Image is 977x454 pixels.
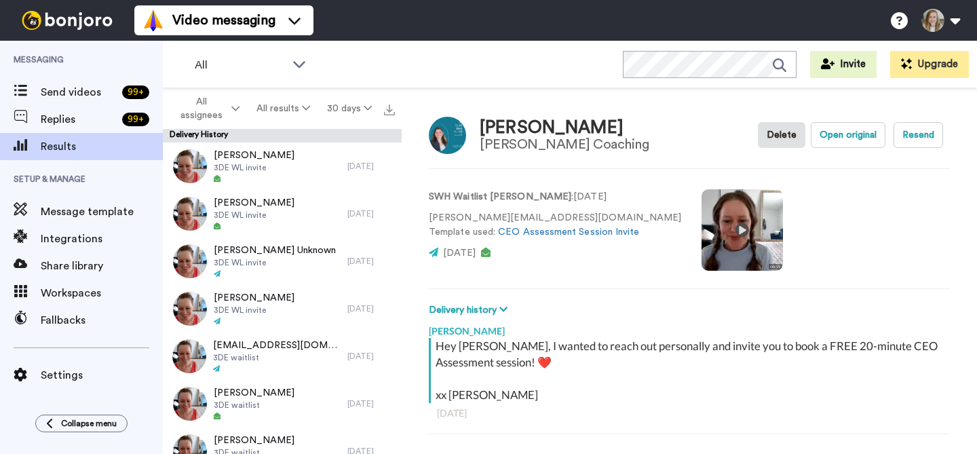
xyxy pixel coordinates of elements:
[163,333,402,380] a: [EMAIL_ADDRESS][DOMAIN_NAME]3DE waitlist[DATE]
[347,351,395,362] div: [DATE]
[173,197,207,231] img: 64860611-ab17-4bf5-80d6-2d10383d2c41-thumb.jpg
[163,380,402,428] a: [PERSON_NAME]3DE waitlist[DATE]
[429,318,950,338] div: [PERSON_NAME]
[41,84,117,100] span: Send videos
[122,86,149,99] div: 99 +
[214,210,294,221] span: 3DE WL invite
[436,338,946,403] div: Hey [PERSON_NAME], I wanted to reach out personally and invite you to book a FREE 20-minute CEO A...
[214,196,294,210] span: [PERSON_NAME]
[810,51,877,78] button: Invite
[429,117,466,154] img: Image of Jamie Terran
[213,352,341,363] span: 3DE waitlist
[318,96,380,121] button: 30 days
[480,137,649,152] div: [PERSON_NAME] Coaching
[214,400,294,411] span: 3DE waitlist
[172,11,275,30] span: Video messaging
[890,51,969,78] button: Upgrade
[142,10,164,31] img: vm-color.svg
[214,257,336,268] span: 3DE WL invite
[195,57,286,73] span: All
[163,129,402,143] div: Delivery History
[480,118,649,138] div: [PERSON_NAME]
[172,339,206,373] img: 72eeedbf-2bf8-4d05-894c-83058aedc184-thumb.jpg
[384,105,395,115] img: export.svg
[429,211,681,240] p: [PERSON_NAME][EMAIL_ADDRESS][DOMAIN_NAME] Template used:
[347,303,395,314] div: [DATE]
[214,291,294,305] span: [PERSON_NAME]
[429,303,512,318] button: Delivery history
[173,292,207,326] img: 64860611-ab17-4bf5-80d6-2d10383d2c41-thumb.jpg
[41,231,163,247] span: Integrations
[214,244,336,257] span: [PERSON_NAME] Unknown
[61,418,117,429] span: Collapse menu
[429,190,681,204] p: : [DATE]
[163,143,402,190] a: [PERSON_NAME]3DE WL invite[DATE]
[347,398,395,409] div: [DATE]
[163,238,402,285] a: [PERSON_NAME] Unknown3DE WL invite[DATE]
[214,149,294,162] span: [PERSON_NAME]
[894,122,943,148] button: Resend
[214,305,294,316] span: 3DE WL invite
[174,95,229,122] span: All assignees
[811,122,885,148] button: Open original
[173,244,207,278] img: 64860611-ab17-4bf5-80d6-2d10383d2c41-thumb.jpg
[347,161,395,172] div: [DATE]
[163,285,402,333] a: [PERSON_NAME]3DE WL invite[DATE]
[41,111,117,128] span: Replies
[173,387,207,421] img: 72eeedbf-2bf8-4d05-894c-83058aedc184-thumb.jpg
[214,162,294,173] span: 3DE WL invite
[41,285,163,301] span: Workspaces
[166,90,248,128] button: All assignees
[248,96,319,121] button: All results
[41,138,163,155] span: Results
[498,227,639,237] a: CEO Assessment Session Invite
[122,113,149,126] div: 99 +
[41,258,163,274] span: Share library
[214,386,294,400] span: [PERSON_NAME]
[173,149,207,183] img: 64860611-ab17-4bf5-80d6-2d10383d2c41-thumb.jpg
[163,190,402,238] a: [PERSON_NAME]3DE WL invite[DATE]
[758,122,805,148] button: Delete
[41,312,163,328] span: Fallbacks
[443,248,476,258] span: [DATE]
[437,406,942,420] div: [DATE]
[214,434,294,447] span: [PERSON_NAME]
[41,204,163,220] span: Message template
[213,339,341,352] span: [EMAIL_ADDRESS][DOMAIN_NAME]
[347,256,395,267] div: [DATE]
[35,415,128,432] button: Collapse menu
[16,11,118,30] img: bj-logo-header-white.svg
[347,208,395,219] div: [DATE]
[380,98,399,119] button: Export all results that match these filters now.
[429,192,571,202] strong: SWH Waitlist [PERSON_NAME]
[41,367,163,383] span: Settings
